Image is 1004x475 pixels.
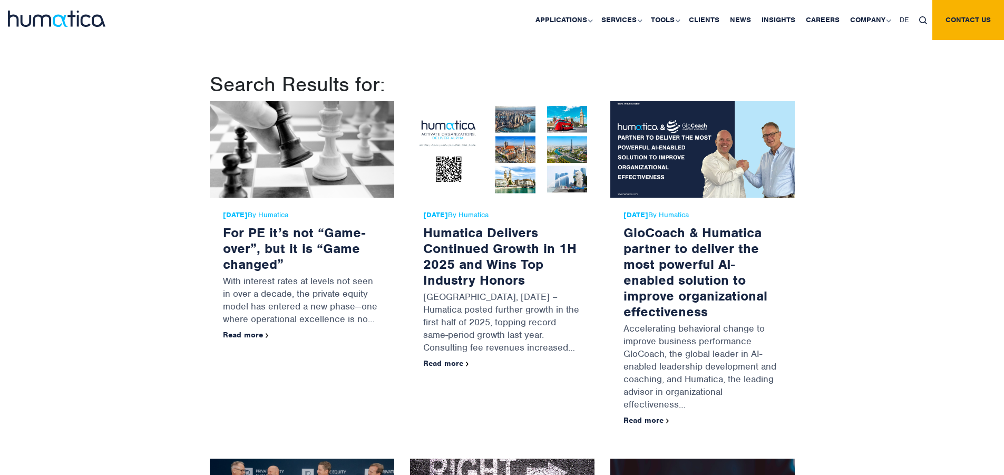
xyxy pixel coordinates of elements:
[666,419,669,423] img: arrowicon
[466,362,469,366] img: arrowicon
[223,211,381,219] span: By Humatica
[919,16,927,24] img: search_icon
[210,72,795,97] h1: Search Results for:
[223,224,365,273] a: For PE it’s not “Game-over”, but it is “Game changed”
[423,210,448,219] strong: [DATE]
[423,288,581,359] p: [GEOGRAPHIC_DATA], [DATE] – Humatica posted further growth in the first half of 2025, topping rec...
[623,211,782,219] span: By Humatica
[623,319,782,416] p: Accelerating behavioral change to improve business performance GloCoach, the global leader in AI-...
[8,11,105,27] img: logo
[423,358,469,368] a: Read more
[623,210,648,219] strong: [DATE]
[223,210,248,219] strong: [DATE]
[223,272,381,331] p: With interest rates at levels not seen in over a decade, the private equity model has entered a n...
[410,101,594,198] img: Humatica Delivers Continued Growth in 1H 2025 and Wins Top Industry Honors
[423,224,577,288] a: Humatica Delivers Continued Growth in 1H 2025 and Wins Top Industry Honors
[623,415,669,425] a: Read more
[423,211,581,219] span: By Humatica
[900,15,909,24] span: DE
[223,330,269,340] a: Read more
[610,101,795,198] img: GloCoach & Humatica partner to deliver the most powerful AI-enabled solution to improve organizat...
[266,333,269,338] img: arrowicon
[623,224,767,320] a: GloCoach & Humatica partner to deliver the most powerful AI-enabled solution to improve organizat...
[210,101,394,198] img: For PE it’s not “Game-over”, but it is “Game changed”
